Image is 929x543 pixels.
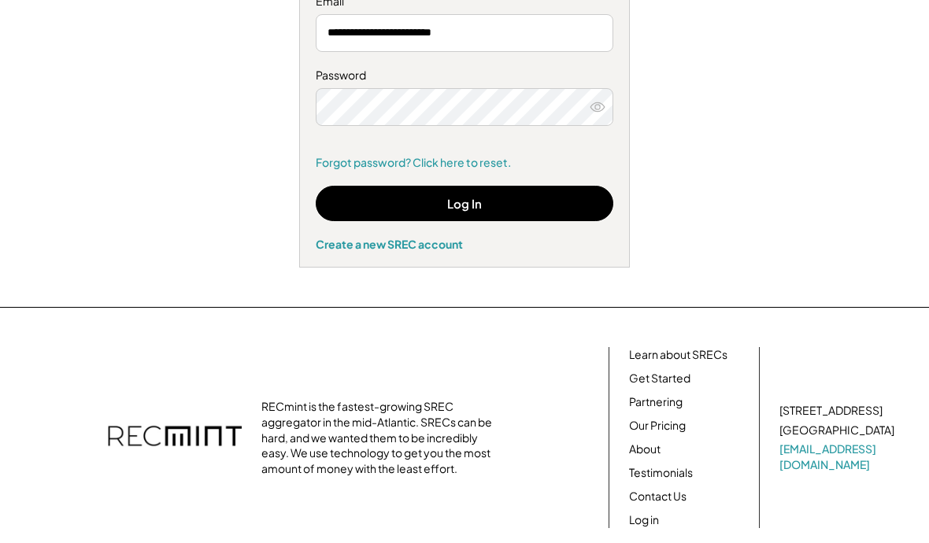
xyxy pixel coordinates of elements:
[629,371,690,386] a: Get Started
[629,465,693,481] a: Testimonials
[629,441,661,457] a: About
[629,418,686,434] a: Our Pricing
[316,237,613,251] div: Create a new SREC account
[316,186,613,221] button: Log In
[316,155,613,171] a: Forgot password? Click here to reset.
[261,399,498,476] div: RECmint is the fastest-growing SREC aggregator in the mid-Atlantic. SRECs can be hard, and we wan...
[779,441,898,472] a: [EMAIL_ADDRESS][DOMAIN_NAME]
[629,347,727,363] a: Learn about SRECs
[629,512,659,528] a: Log in
[629,394,683,410] a: Partnering
[779,403,883,419] div: [STREET_ADDRESS]
[108,410,242,465] img: recmint-logotype%403x.png
[629,489,687,504] a: Contact Us
[316,68,613,83] div: Password
[779,423,894,438] div: [GEOGRAPHIC_DATA]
